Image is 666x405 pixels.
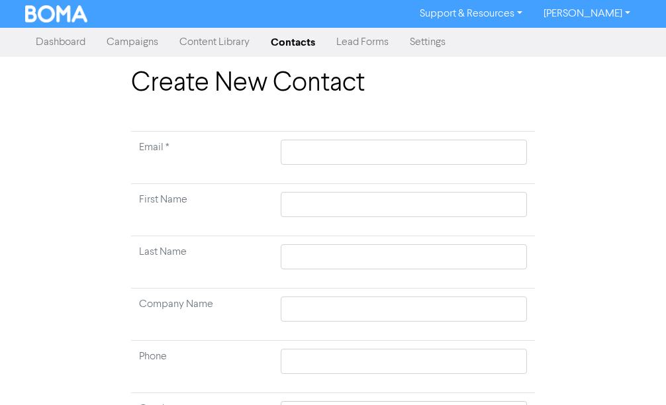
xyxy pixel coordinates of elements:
a: Settings [399,29,456,56]
a: Content Library [169,29,260,56]
iframe: Chat Widget [600,341,666,405]
td: Last Name [131,236,273,289]
a: Campaigns [96,29,169,56]
h1: Create New Contact [131,67,535,99]
a: [PERSON_NAME] [533,3,641,24]
td: Required [131,132,273,184]
a: Support & Resources [409,3,533,24]
td: Phone [131,341,273,393]
a: Dashboard [25,29,96,56]
a: Lead Forms [326,29,399,56]
a: Contacts [260,29,326,56]
img: BOMA Logo [25,5,87,22]
td: Company Name [131,289,273,341]
td: First Name [131,184,273,236]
